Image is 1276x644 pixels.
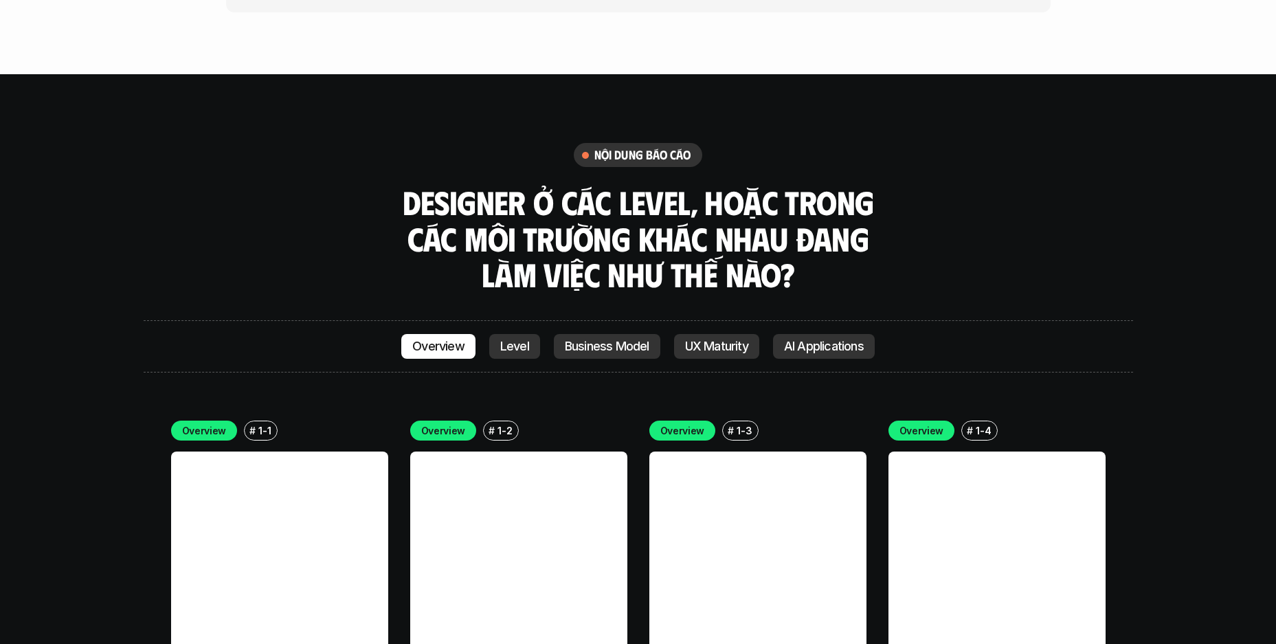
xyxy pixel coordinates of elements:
[685,340,748,353] p: UX Maturity
[728,425,734,436] h6: #
[565,340,649,353] p: Business Model
[554,334,660,359] a: Business Model
[182,423,227,438] p: Overview
[660,423,705,438] p: Overview
[674,334,759,359] a: UX Maturity
[489,334,540,359] a: Level
[773,334,875,359] a: AI Applications
[258,423,271,438] p: 1-1
[899,423,944,438] p: Overview
[594,147,691,163] h6: nội dung báo cáo
[249,425,256,436] h6: #
[497,423,512,438] p: 1-2
[398,184,879,293] h3: Designer ở các level, hoặc trong các môi trường khác nhau đang làm việc như thế nào?
[489,425,495,436] h6: #
[976,423,991,438] p: 1-4
[401,334,475,359] a: Overview
[412,340,464,353] p: Overview
[737,423,752,438] p: 1-3
[784,340,864,353] p: AI Applications
[421,423,466,438] p: Overview
[500,340,529,353] p: Level
[967,425,973,436] h6: #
